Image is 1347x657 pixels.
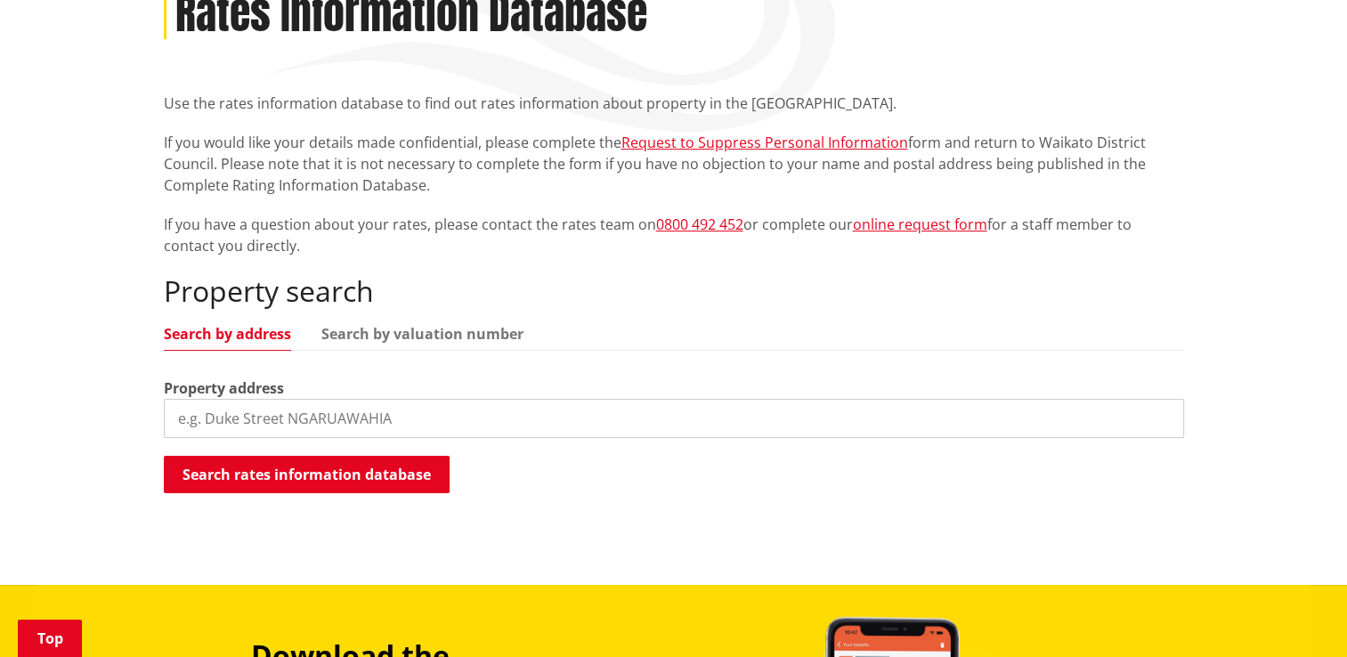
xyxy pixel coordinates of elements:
p: If you have a question about your rates, please contact the rates team on or complete our for a s... [164,214,1184,256]
a: Top [18,620,82,657]
p: If you would like your details made confidential, please complete the form and return to Waikato ... [164,132,1184,196]
button: Search rates information database [164,456,450,493]
label: Property address [164,377,284,399]
input: e.g. Duke Street NGARUAWAHIA [164,399,1184,438]
h2: Property search [164,274,1184,308]
a: Search by valuation number [321,327,523,341]
a: Search by address [164,327,291,341]
p: Use the rates information database to find out rates information about property in the [GEOGRAPHI... [164,93,1184,114]
a: online request form [853,215,987,234]
iframe: Messenger Launcher [1265,582,1329,646]
a: Request to Suppress Personal Information [621,133,908,152]
a: 0800 492 452 [656,215,743,234]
